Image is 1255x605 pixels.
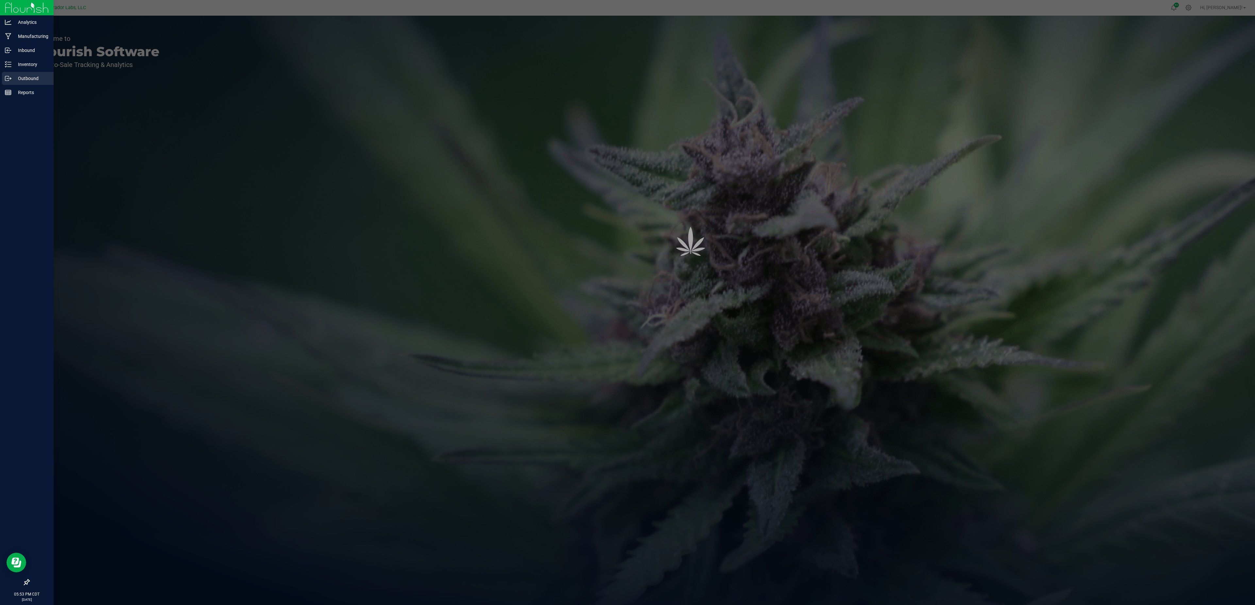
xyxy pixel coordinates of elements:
iframe: Resource center [7,553,26,572]
inline-svg: Reports [5,89,11,96]
p: [DATE] [3,597,51,602]
p: Analytics [11,18,51,26]
inline-svg: Outbound [5,75,11,82]
p: Inventory [11,60,51,68]
p: Inbound [11,46,51,54]
p: Outbound [11,74,51,82]
inline-svg: Manufacturing [5,33,11,40]
p: Manufacturing [11,32,51,40]
p: 05:53 PM CDT [3,591,51,597]
inline-svg: Inbound [5,47,11,54]
inline-svg: Analytics [5,19,11,25]
inline-svg: Inventory [5,61,11,68]
p: Reports [11,89,51,96]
